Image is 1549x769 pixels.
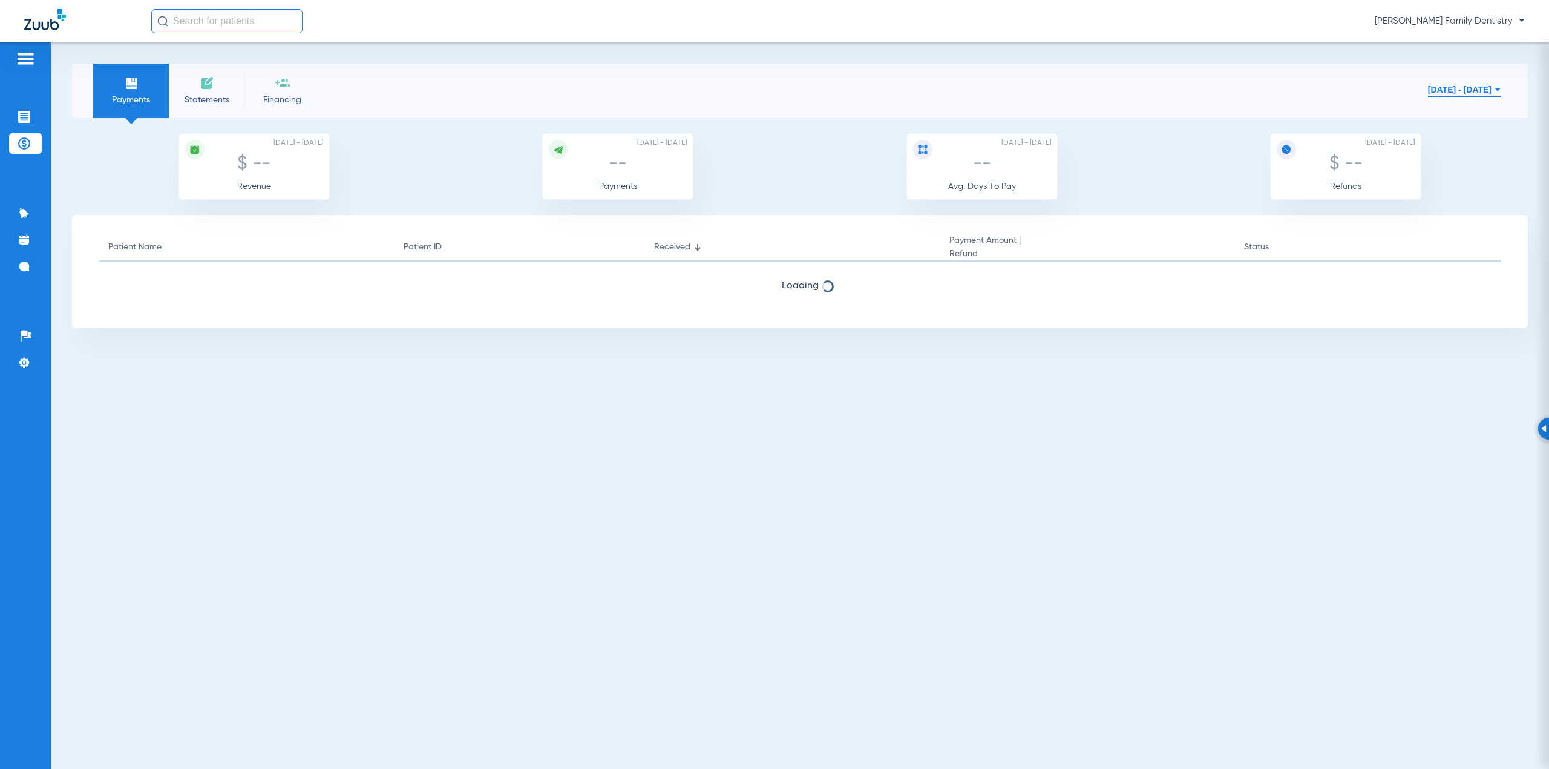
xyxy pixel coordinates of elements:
span: Revenue [237,182,271,191]
img: Zuub Logo [24,9,66,30]
span: [DATE] - [DATE] [1001,137,1051,149]
div: Patient Name [108,240,385,254]
div: Patient ID [404,240,442,254]
img: Search Icon [157,16,168,27]
div: Status [1244,240,1447,254]
img: icon [189,144,200,155]
img: financing icon [275,76,290,90]
span: [DATE] - [DATE] [637,137,687,149]
img: icon [1281,144,1292,155]
span: Payments [102,94,160,106]
div: Received [654,240,690,254]
span: -- [973,155,991,173]
input: Search for patients [151,9,303,33]
button: [DATE] - [DATE] [1428,78,1501,102]
span: Payments [599,182,637,191]
img: payments icon [124,76,139,90]
img: hamburger-icon [16,51,35,66]
span: [DATE] - [DATE] [1365,137,1415,149]
div: Payment Amount | [949,234,1021,260]
div: Patient Name [108,240,162,254]
span: Statements [178,94,235,106]
span: $ -- [237,155,270,173]
span: Loading [99,280,1501,292]
img: invoices icon [200,76,214,90]
img: icon [917,144,928,155]
span: -- [609,155,627,173]
div: Patient ID [404,240,636,254]
span: [DATE] - [DATE] [273,137,323,149]
span: Avg. Days To Pay [948,182,1016,191]
span: Refund [949,247,1021,260]
img: icon [553,144,564,155]
span: Refunds [1330,182,1361,191]
span: $ -- [1329,155,1363,173]
div: Payment Amount |Refund [949,234,1226,260]
div: Status [1244,240,1269,254]
span: Financing [254,94,311,106]
span: [PERSON_NAME] Family Dentistry [1375,15,1525,27]
img: Arrow [1541,425,1547,432]
iframe: Chat Widget [1488,711,1549,769]
div: Received [654,240,931,254]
